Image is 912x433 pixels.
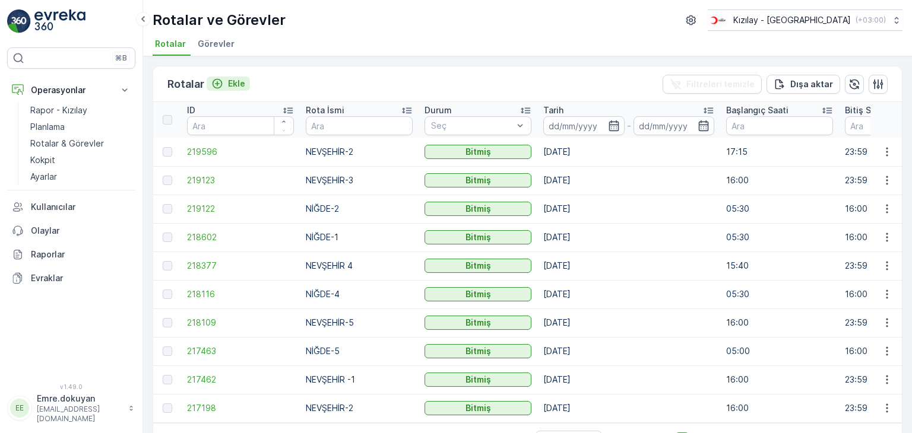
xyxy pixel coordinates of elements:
td: 05:30 [720,195,839,223]
div: Toggle Row Selected [163,233,172,242]
td: [DATE] [537,394,720,422]
p: Bitmiş [465,146,491,158]
a: 218109 [187,317,294,329]
p: [EMAIL_ADDRESS][DOMAIN_NAME] [37,405,122,424]
span: 217462 [187,374,294,386]
p: Dışa aktar [790,78,833,90]
p: Ayarlar [30,171,57,183]
td: [DATE] [537,280,720,308]
img: logo [7,9,31,33]
p: Bitmiş [465,203,491,215]
a: Planlama [26,119,135,135]
input: Ara [726,116,833,135]
p: Bitiş Saati [845,104,886,116]
td: [DATE] [537,365,720,394]
img: logo_light-DOdMpM7g.png [34,9,85,33]
a: 217463 [187,345,294,357]
p: - [627,119,631,133]
td: 05:00 [720,337,839,365]
p: Bitmiş [465,402,491,414]
input: dd/mm/yyyy [634,116,715,135]
p: Başlangıç Saati [726,104,788,116]
button: Bitmiş [425,287,531,301]
p: Evraklar [31,272,131,284]
div: Toggle Row Selected [163,204,172,214]
p: Bitmiş [465,345,491,357]
button: Operasyonlar [7,78,135,102]
a: Olaylar [7,219,135,243]
td: NİĞDE-4 [300,280,419,308]
span: Rotalar [155,38,186,50]
a: Rotalar & Görevler [26,135,135,152]
td: 16:00 [720,365,839,394]
p: Filtreleri temizle [686,78,755,90]
td: 15:40 [720,251,839,280]
div: Toggle Row Selected [163,346,172,356]
button: Bitmiş [425,145,531,159]
p: Rota İsmi [306,104,344,116]
td: [DATE] [537,251,720,280]
p: Planlama [30,121,65,133]
p: Kokpit [30,154,55,166]
p: Kızılay - [GEOGRAPHIC_DATA] [733,14,851,26]
td: NEVŞEHİR-3 [300,166,419,195]
a: 218602 [187,231,294,243]
p: Rotalar & Görevler [30,138,104,149]
a: 218377 [187,260,294,272]
p: Ekle [228,78,245,90]
p: ID [187,104,195,116]
p: Raporlar [31,249,131,260]
div: Toggle Row Selected [163,375,172,384]
span: Görevler [198,38,235,50]
p: Emre.dokuyan [37,393,122,405]
p: Kullanıcılar [31,201,131,213]
p: Bitmiş [465,374,491,386]
img: k%C4%B1z%C4%B1lay_D5CCths_t1JZB0k.png [708,14,729,27]
button: Bitmiş [425,202,531,216]
div: Toggle Row Selected [163,318,172,327]
td: NİĞDE-2 [300,195,419,223]
td: NİĞDE-5 [300,337,419,365]
p: Durum [425,104,452,116]
button: Filtreleri temizle [663,75,762,94]
a: 219122 [187,203,294,215]
a: Ayarlar [26,168,135,185]
a: Kullanıcılar [7,195,135,219]
a: Evraklar [7,266,135,290]
button: Kızılay - [GEOGRAPHIC_DATA](+03:00) [708,9,902,31]
td: NEVŞEHİR 4 [300,251,419,280]
input: Ara [187,116,294,135]
div: Toggle Row Selected [163,289,172,299]
p: Rapor - Kızılay [30,104,87,116]
p: Rotalar ve Görevler [153,11,286,30]
span: 218116 [187,288,294,300]
td: [DATE] [537,166,720,195]
a: 219596 [187,146,294,158]
td: NİĞDE-1 [300,223,419,251]
a: Raporlar [7,243,135,266]
button: Bitmiş [425,372,531,387]
button: Bitmiş [425,259,531,273]
input: Ara [306,116,413,135]
button: Bitmiş [425,316,531,330]
a: 217198 [187,402,294,414]
td: 16:00 [720,166,839,195]
p: Bitmiş [465,288,491,300]
div: Toggle Row Selected [163,176,172,185]
p: Rotalar [167,76,204,93]
div: EE [10,399,29,418]
a: Kokpit [26,152,135,168]
input: dd/mm/yyyy [543,116,625,135]
td: NEVŞEHİR-2 [300,394,419,422]
p: Bitmiş [465,317,491,329]
td: NEVŞEHİR -1 [300,365,419,394]
a: 219123 [187,174,294,186]
td: NEVŞEHİR-5 [300,308,419,337]
td: [DATE] [537,308,720,337]
button: Bitmiş [425,173,531,187]
td: 16:00 [720,394,839,422]
p: ⌘B [115,53,127,63]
